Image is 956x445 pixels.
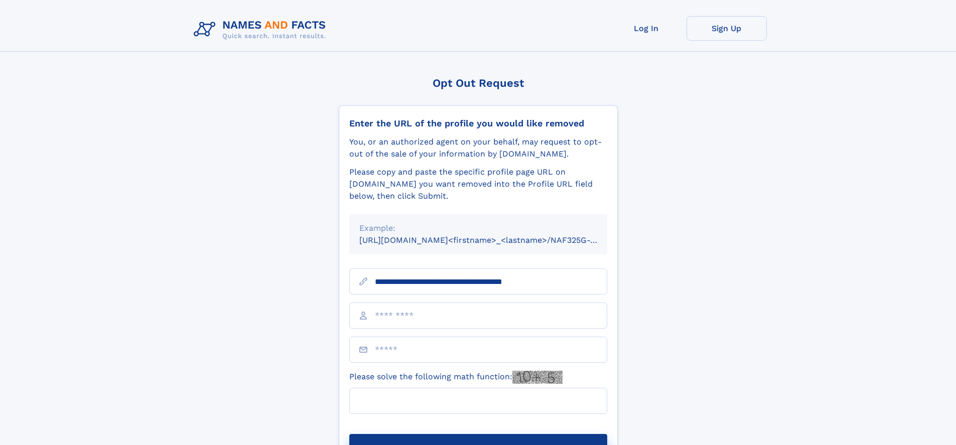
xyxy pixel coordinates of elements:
label: Please solve the following math function: [349,371,563,384]
a: Sign Up [687,16,767,41]
div: You, or an authorized agent on your behalf, may request to opt-out of the sale of your informatio... [349,136,607,160]
div: Please copy and paste the specific profile page URL on [DOMAIN_NAME] you want removed into the Pr... [349,166,607,202]
div: Example: [359,222,597,234]
div: Opt Out Request [339,77,618,89]
small: [URL][DOMAIN_NAME]<firstname>_<lastname>/NAF325G-xxxxxxxx [359,235,626,245]
img: Logo Names and Facts [190,16,334,43]
a: Log In [606,16,687,41]
div: Enter the URL of the profile you would like removed [349,118,607,129]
